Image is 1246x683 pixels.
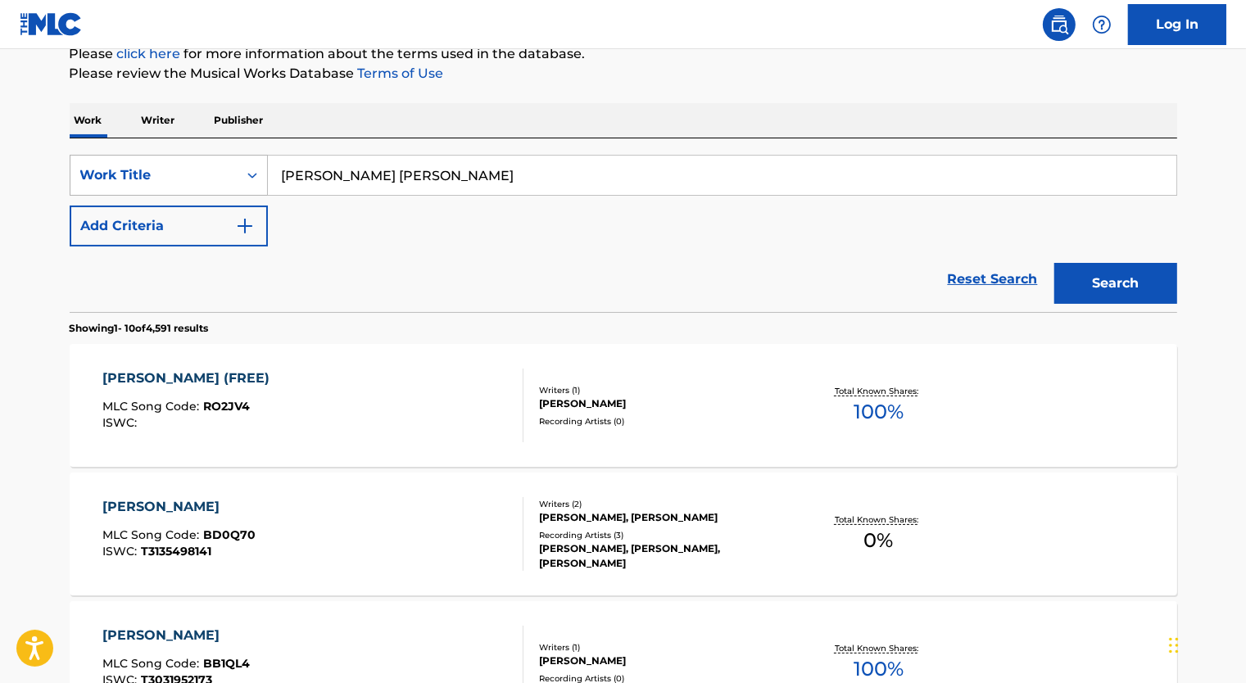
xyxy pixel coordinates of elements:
img: search [1049,15,1069,34]
div: Drag [1169,621,1179,670]
span: 100 % [854,397,904,427]
span: ISWC : [102,544,141,559]
a: Terms of Use [355,66,444,81]
a: Reset Search [940,261,1046,297]
p: Work [70,103,107,138]
span: MLC Song Code : [102,399,203,414]
p: Showing 1 - 10 of 4,591 results [70,321,209,336]
form: Search Form [70,155,1177,312]
span: MLC Song Code : [102,527,203,542]
img: 9d2ae6d4665cec9f34b9.svg [235,216,255,236]
div: [PERSON_NAME] [102,497,256,517]
div: Work Title [80,165,228,185]
iframe: Chat Widget [1164,604,1246,683]
div: [PERSON_NAME] [102,626,250,645]
div: [PERSON_NAME], [PERSON_NAME], [PERSON_NAME] [539,541,786,571]
div: Writers ( 2 ) [539,498,786,510]
p: Please for more information about the terms used in the database. [70,44,1177,64]
div: Writers ( 1 ) [539,384,786,396]
div: [PERSON_NAME], [PERSON_NAME] [539,510,786,525]
button: Search [1054,263,1177,304]
span: BB1QL4 [203,656,250,671]
span: MLC Song Code : [102,656,203,671]
p: Publisher [210,103,269,138]
a: [PERSON_NAME] (FREE)MLC Song Code:RO2JV4ISWC:Writers (1)[PERSON_NAME]Recording Artists (0)Total K... [70,344,1177,467]
a: click here [117,46,181,61]
span: T3135498141 [141,544,211,559]
a: Log In [1128,4,1226,45]
img: MLC Logo [20,12,83,36]
span: 0 % [863,526,893,555]
p: Please review the Musical Works Database [70,64,1177,84]
p: Total Known Shares: [835,385,922,397]
span: ISWC : [102,415,141,430]
div: [PERSON_NAME] [539,654,786,668]
a: Public Search [1043,8,1076,41]
p: Total Known Shares: [835,642,922,654]
span: BD0Q70 [203,527,256,542]
img: help [1092,15,1112,34]
div: [PERSON_NAME] (FREE) [102,369,278,388]
div: [PERSON_NAME] [539,396,786,411]
p: Writer [137,103,180,138]
div: Help [1085,8,1118,41]
div: Recording Artists ( 3 ) [539,529,786,541]
p: Total Known Shares: [835,513,922,526]
div: Recording Artists ( 0 ) [539,415,786,427]
span: RO2JV4 [203,399,250,414]
div: Writers ( 1 ) [539,641,786,654]
button: Add Criteria [70,206,268,247]
a: [PERSON_NAME]MLC Song Code:BD0Q70ISWC:T3135498141Writers (2)[PERSON_NAME], [PERSON_NAME]Recording... [70,473,1177,595]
